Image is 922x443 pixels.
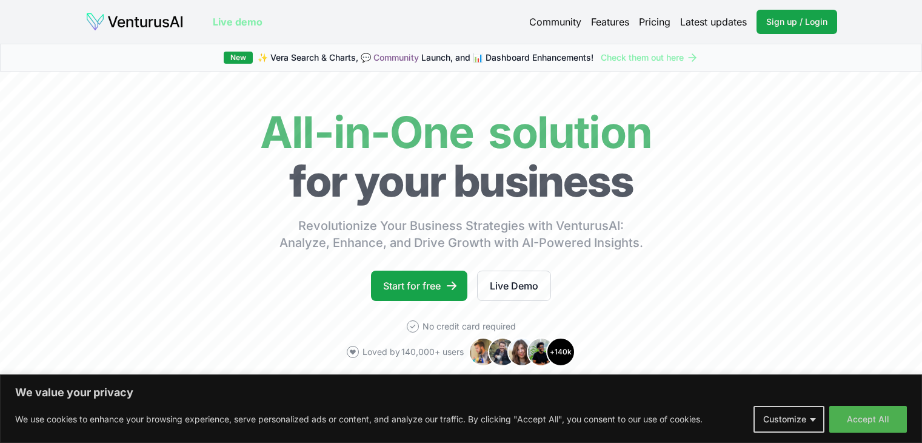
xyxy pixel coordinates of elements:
[829,406,907,433] button: Accept All
[85,12,184,32] img: logo
[766,16,827,28] span: Sign up / Login
[507,337,536,367] img: Avatar 3
[680,15,747,29] a: Latest updates
[591,15,629,29] a: Features
[258,52,593,64] span: ✨ Vera Search & Charts, 💬 Launch, and 📊 Dashboard Enhancements!
[753,406,824,433] button: Customize
[15,385,907,400] p: We value your privacy
[527,337,556,367] img: Avatar 4
[469,337,498,367] img: Avatar 1
[373,52,419,63] a: Community
[371,271,467,301] a: Start for free
[213,15,262,29] a: Live demo
[757,10,837,34] a: Sign up / Login
[601,52,698,64] a: Check them out here
[529,15,581,29] a: Community
[639,15,670,29] a: Pricing
[488,337,517,367] img: Avatar 2
[477,271,551,301] a: Live Demo
[15,412,703,427] p: We use cookies to enhance your browsing experience, serve personalized ads or content, and analyz...
[224,52,253,64] div: New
